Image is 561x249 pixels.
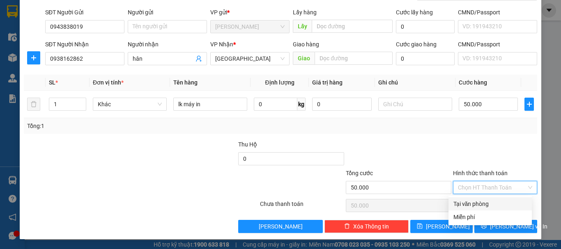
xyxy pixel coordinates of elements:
span: Xóa Thông tin [353,222,389,231]
button: delete [27,98,40,111]
span: plus [525,101,533,107]
span: Đà Lạt [215,53,285,65]
button: save[PERSON_NAME] [410,220,473,233]
input: Dọc đường [315,52,393,65]
span: printer [481,223,487,230]
button: [PERSON_NAME] [238,220,322,233]
input: VD: Bàn, Ghế [173,98,247,111]
button: plus [524,98,534,111]
span: Cước hàng [459,79,487,86]
span: Lấy [293,20,312,33]
span: Định lượng [265,79,294,86]
input: 0 [312,98,371,111]
span: Giao hàng [293,41,319,48]
span: VP Nhận [210,41,233,48]
span: save [417,223,423,230]
div: SĐT Người Gửi [45,8,124,17]
div: SĐT Người Nhận [45,40,124,49]
input: Cước giao hàng [396,52,455,65]
label: Cước lấy hàng [396,9,433,16]
label: Cước giao hàng [396,41,437,48]
div: Tại văn phòng [453,199,527,208]
div: CMND/Passport [458,8,537,17]
span: delete [344,223,350,230]
span: [PERSON_NAME] [259,222,303,231]
span: Đơn vị tính [93,79,124,86]
div: Chưa thanh toán [259,199,345,214]
span: [PERSON_NAME] [426,222,470,231]
input: Cước lấy hàng [396,20,455,33]
button: printer[PERSON_NAME] và In [474,220,537,233]
span: Thu Hộ [238,141,257,148]
button: plus [27,51,40,64]
input: Dọc đường [312,20,393,33]
span: Khác [98,98,162,110]
span: user-add [195,55,202,62]
span: Tên hàng [173,79,198,86]
th: Ghi chú [375,75,455,91]
span: kg [297,98,306,111]
div: Người gửi [128,8,207,17]
span: plus [28,55,40,61]
div: VP gửi [210,8,290,17]
div: Người nhận [128,40,207,49]
span: Lấy hàng [293,9,317,16]
label: Hình thức thanh toán [453,170,508,176]
span: Phan Thiết [215,21,285,33]
div: CMND/Passport [458,40,537,49]
input: Ghi Chú [378,98,452,111]
span: [PERSON_NAME] và In [490,222,547,231]
span: Tổng cước [346,170,373,176]
button: deleteXóa Thông tin [324,220,409,233]
span: SL [49,79,55,86]
div: Miễn phí [453,212,527,222]
div: Tổng: 1 [27,121,217,130]
span: Giao [293,52,315,65]
span: Giá trị hàng [312,79,343,86]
